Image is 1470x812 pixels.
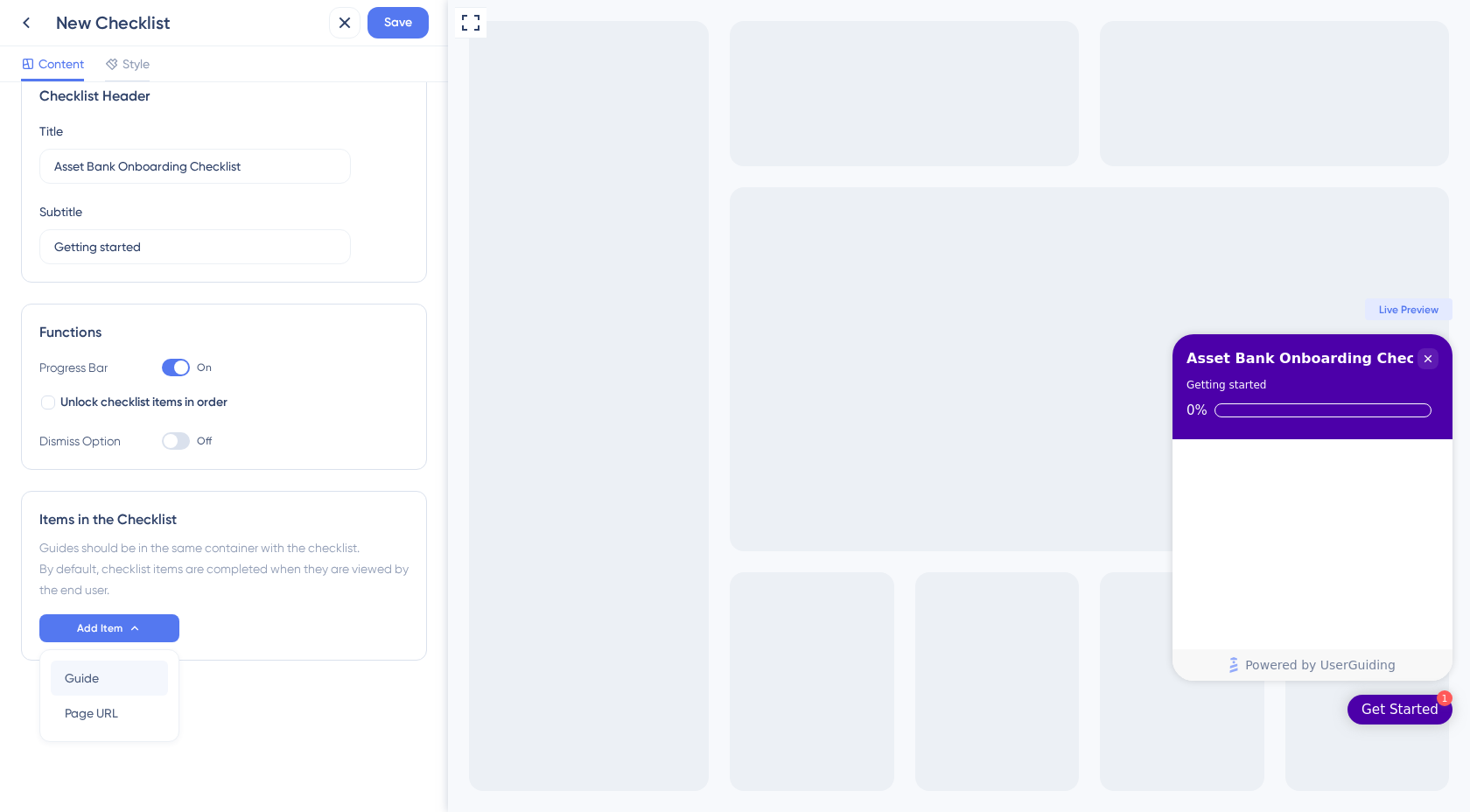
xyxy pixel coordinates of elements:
span: On [197,360,212,374]
div: Close Checklist [969,348,990,369]
span: Content [38,53,84,74]
span: Page URL [65,703,118,724]
span: Style [122,53,150,74]
span: Unlock checklist items in order [60,392,227,413]
div: Functions [39,322,409,343]
div: Items in the Checklist [39,509,409,530]
span: Off [197,434,212,448]
div: 0% [738,402,759,418]
div: Title [39,121,63,142]
input: Header 1 [54,157,336,176]
div: Dismiss Option [39,430,127,451]
div: Asset Bank Onboarding Checklist [738,348,1001,369]
button: Save [367,7,429,38]
span: Live Preview [931,303,990,317]
span: Add Item [77,621,122,635]
div: Checklist progress: 0% [738,402,990,418]
div: Getting started [738,376,818,394]
div: Checklist items [724,439,1004,647]
div: Progress Bar [39,357,127,378]
div: Checklist Container [724,334,1004,681]
button: Guide [51,661,168,696]
div: Subtitle [39,201,82,222]
div: 1 [989,690,1004,706]
div: Guides should be in the same container with the checklist. By default, checklist items are comple... [39,537,409,600]
input: Header 2 [54,237,336,256]
button: Page URL [51,696,168,731]
div: Checklist Header [39,86,409,107]
span: Powered by UserGuiding [797,654,948,675]
div: Get Started [913,701,990,718]
span: Save [384,12,412,33]
div: Footer [724,649,1004,681]
div: Open Get Started checklist, remaining modules: 1 [899,695,1004,724]
div: New Checklist [56,10,322,35]
button: Add Item [39,614,179,642]
span: Guide [65,668,99,689]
